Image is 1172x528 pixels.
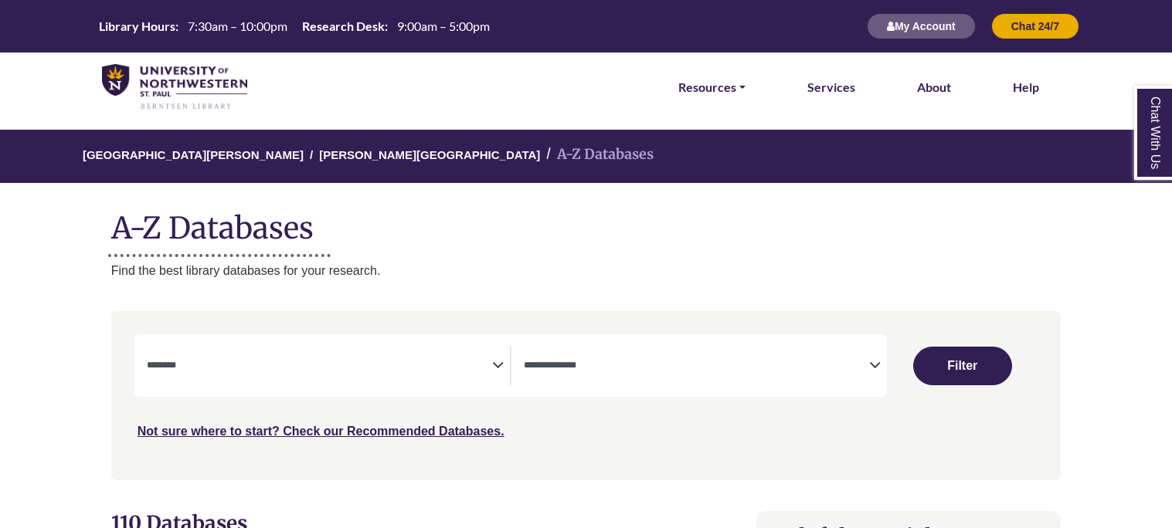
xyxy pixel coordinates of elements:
[93,18,179,34] th: Library Hours:
[917,77,951,97] a: About
[867,19,976,32] a: My Account
[678,77,746,97] a: Resources
[991,19,1079,32] a: Chat 24/7
[111,311,1061,479] nav: Search filters
[397,19,490,33] span: 9:00am – 5:00pm
[540,144,654,166] li: A-Z Databases
[991,13,1079,39] button: Chat 24/7
[138,425,504,438] a: Not sure where to start? Check our Recommended Databases.
[93,18,496,32] table: Hours Today
[102,64,247,110] img: library_home
[93,18,496,36] a: Hours Today
[111,261,1061,281] p: Find the best library databases for your research.
[83,146,304,161] a: [GEOGRAPHIC_DATA][PERSON_NAME]
[111,198,1061,245] h1: A-Z Databases
[147,360,492,373] textarea: Search
[1013,77,1039,97] a: Help
[296,18,389,34] th: Research Desk:
[913,347,1012,385] button: Submit for Search Results
[867,13,976,39] button: My Account
[807,77,855,97] a: Services
[524,360,869,373] textarea: Search
[111,130,1061,183] nav: breadcrumb
[319,146,540,161] a: [PERSON_NAME][GEOGRAPHIC_DATA]
[188,19,287,33] span: 7:30am – 10:00pm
